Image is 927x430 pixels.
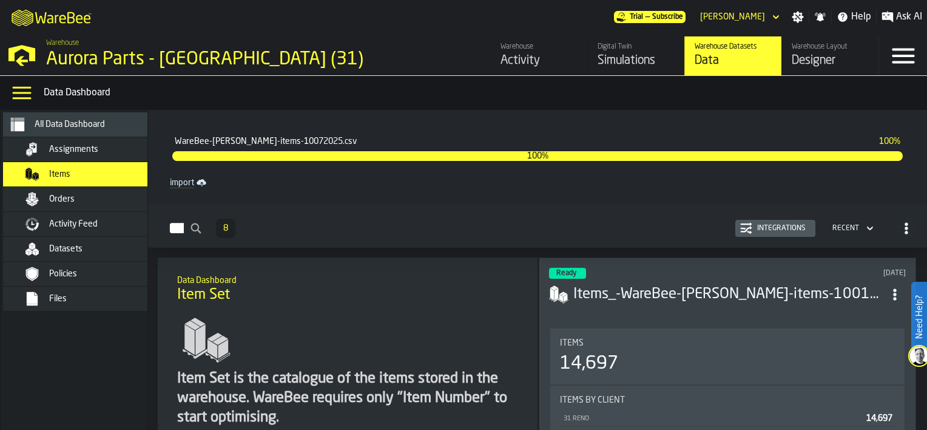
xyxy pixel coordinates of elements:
[3,137,173,162] li: menu Assignments
[695,43,772,51] div: Warehouse Datasets
[49,269,77,279] span: Policies
[3,237,173,262] li: menu Datasets
[560,395,625,405] span: Items by client
[165,176,910,190] a: link-to-/wh/i/aa2e4adb-2cd5-4688-aa4a-ec82bcf75d46/import/items/
[167,267,528,311] div: title-Item Set
[148,205,927,248] h2: button-Items
[587,36,684,75] a: link-to-/wh/i/aa2e4adb-2cd5-4688-aa4a-ec82bcf75d46/simulations
[896,10,922,24] span: Ask AI
[735,220,815,237] button: button-Integrations
[49,294,67,304] span: Files
[598,52,675,69] div: Simulations
[49,244,83,254] span: Datasets
[684,36,781,75] a: link-to-/wh/i/aa2e4adb-2cd5-4688-aa4a-ec82bcf75d46/data
[652,13,683,21] span: Subscribe
[560,410,895,426] div: StatList-item-31 RENO
[3,187,173,212] li: menu Orders
[832,224,859,233] div: DropdownMenuValue-4
[866,414,892,423] span: 14,697
[695,10,782,24] div: DropdownMenuValue-Bob Lueken Lueken
[49,194,75,204] span: Orders
[828,221,876,236] div: DropdownMenuValue-4
[550,329,905,384] div: stat-Items
[614,11,686,23] a: link-to-/wh/i/aa2e4adb-2cd5-4688-aa4a-ec82bcf75d46/pricing/
[3,262,173,287] li: menu Policies
[177,273,518,285] h2: Sub Title
[501,52,578,69] div: Activity
[792,52,869,69] div: Designer
[556,270,576,277] span: Ready
[560,395,895,405] div: Title
[501,43,578,51] div: Warehouse
[560,353,618,375] div: 14,697
[877,10,927,24] label: button-toggle-Ask AI
[5,81,39,105] label: button-toggle-Data Menu
[879,36,927,75] label: button-toggle-Menu
[177,285,230,305] span: Item Set
[177,369,518,428] div: Item Set is the catalogue of the items stored in the warehouse. WareBee requires only "Item Numbe...
[46,39,79,47] span: Warehouse
[781,36,878,75] a: link-to-/wh/i/aa2e4adb-2cd5-4688-aa4a-ec82bcf75d46/designer
[695,52,772,69] div: Data
[573,285,884,304] div: Items_-WareBee-Aurora Reno-items-10012025.csv-2025-10-01
[49,169,70,179] span: Items
[851,10,871,24] span: Help
[747,269,906,278] div: Updated: 10/1/2025, 7:51:03 AM Created: 10/1/2025, 7:49:39 AM
[700,12,765,22] div: DropdownMenuValue-Bob Lueken Lueken
[562,415,861,423] div: 31 RENO
[175,137,879,146] span: WareBee-[PERSON_NAME]-items-10072025.csv
[35,120,105,129] span: All Data Dashboard
[3,112,173,137] li: menu All Data Dashboard
[630,13,643,21] span: Trial
[172,134,903,161] div: ProgressBar
[752,224,811,233] div: Integrations
[49,145,98,154] span: Assignments
[809,11,831,23] label: button-toggle-Notifications
[879,137,900,146] span: 100%
[573,285,884,304] h3: Items_-WareBee-[PERSON_NAME]-items-10012025.csv-2025-10-01
[44,86,922,100] div: Data Dashboard
[223,224,228,233] span: 8
[3,287,173,312] li: menu Files
[832,10,876,24] label: button-toggle-Help
[211,219,240,238] div: ButtonLoadMore-Load More-Prev-First-Last
[560,338,895,348] div: Title
[646,13,650,21] span: —
[46,49,374,70] div: Aurora Parts - [GEOGRAPHIC_DATA] (31)
[560,338,584,348] span: Items
[787,11,809,23] label: button-toggle-Settings
[490,36,587,75] a: link-to-/wh/i/aa2e4adb-2cd5-4688-aa4a-ec82bcf75d46/feed/
[49,219,98,229] span: Activity Feed
[598,43,675,51] div: Digital Twin
[3,212,173,237] li: menu Activity Feed
[614,11,686,23] div: Menu Subscription
[792,43,869,51] div: Warehouse Layout
[912,283,926,351] label: Need Help?
[3,162,173,187] li: menu Items
[172,151,903,161] span: 100%
[549,268,586,279] div: status-3 2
